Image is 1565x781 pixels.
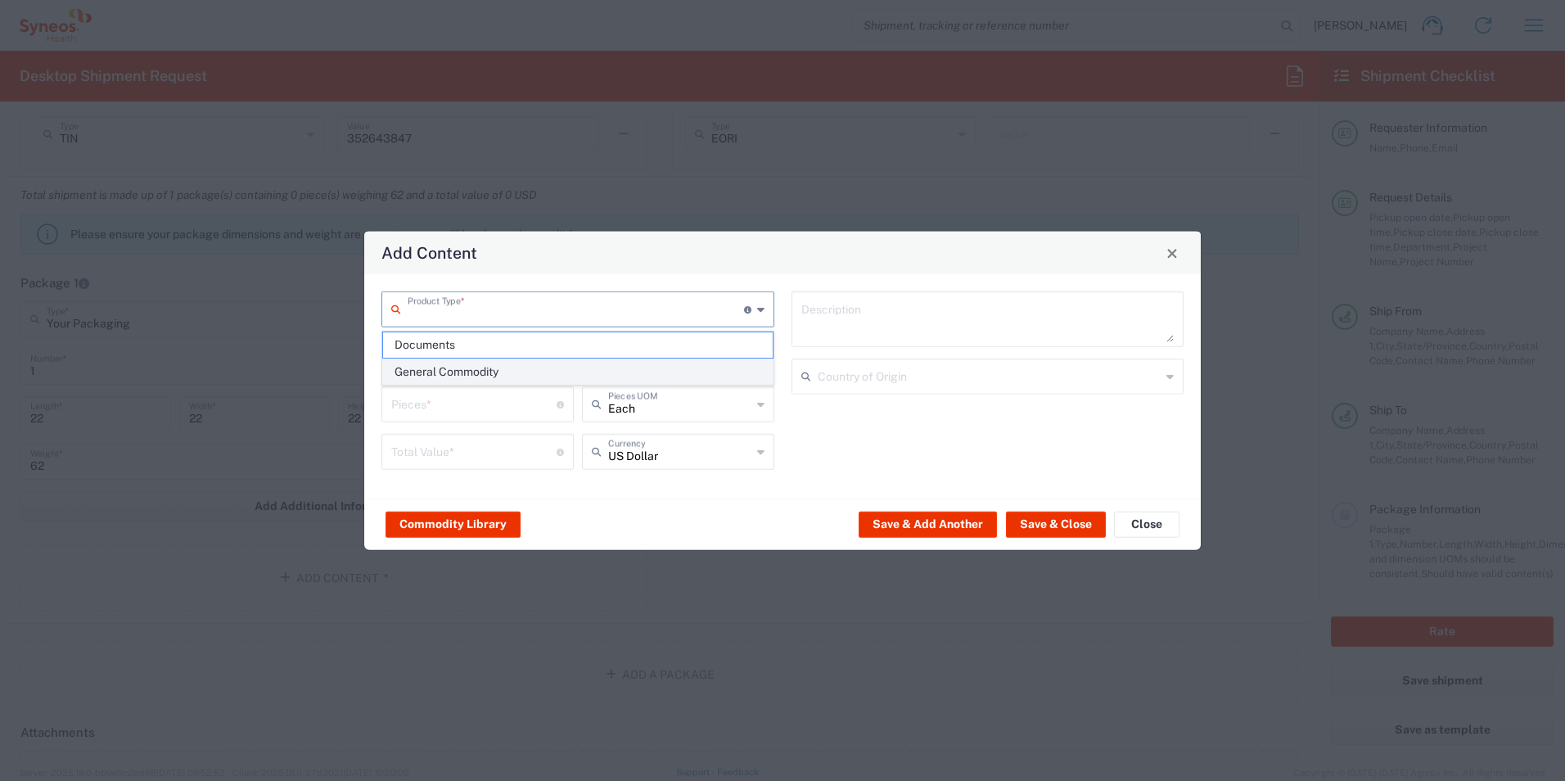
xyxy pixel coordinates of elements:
[383,332,773,358] span: Documents
[859,511,997,537] button: Save & Add Another
[1114,511,1179,537] button: Close
[381,241,477,264] h4: Add Content
[1161,242,1184,264] button: Close
[1006,511,1106,537] button: Save & Close
[386,511,521,537] button: Commodity Library
[383,359,773,385] span: General Commodity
